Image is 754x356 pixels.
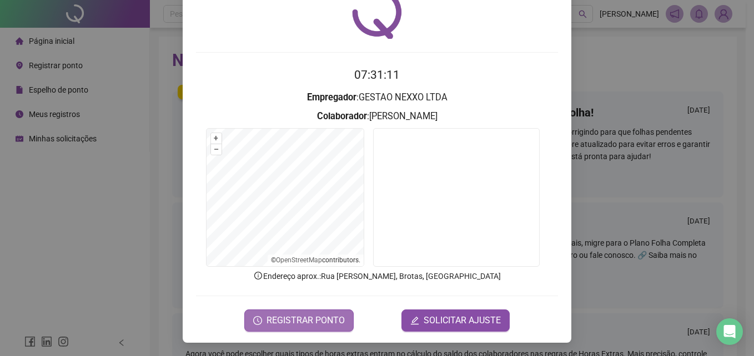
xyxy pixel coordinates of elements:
[410,316,419,325] span: edit
[211,133,222,144] button: +
[244,309,354,332] button: REGISTRAR PONTO
[307,92,356,103] strong: Empregador
[354,68,400,82] time: 07:31:11
[253,316,262,325] span: clock-circle
[253,271,263,281] span: info-circle
[271,256,360,264] li: © contributors.
[716,318,743,345] div: Open Intercom Messenger
[267,314,345,327] span: REGISTRAR PONTO
[401,309,510,332] button: editSOLICITAR AJUSTE
[196,90,558,105] h3: : GESTAO NEXXO LTDA
[196,109,558,124] h3: : [PERSON_NAME]
[317,111,367,121] strong: Colaborador
[424,314,501,327] span: SOLICITAR AJUSTE
[196,270,558,282] p: Endereço aprox. : Rua [PERSON_NAME], Brotas, [GEOGRAPHIC_DATA]
[211,144,222,155] button: –
[276,256,322,264] a: OpenStreetMap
